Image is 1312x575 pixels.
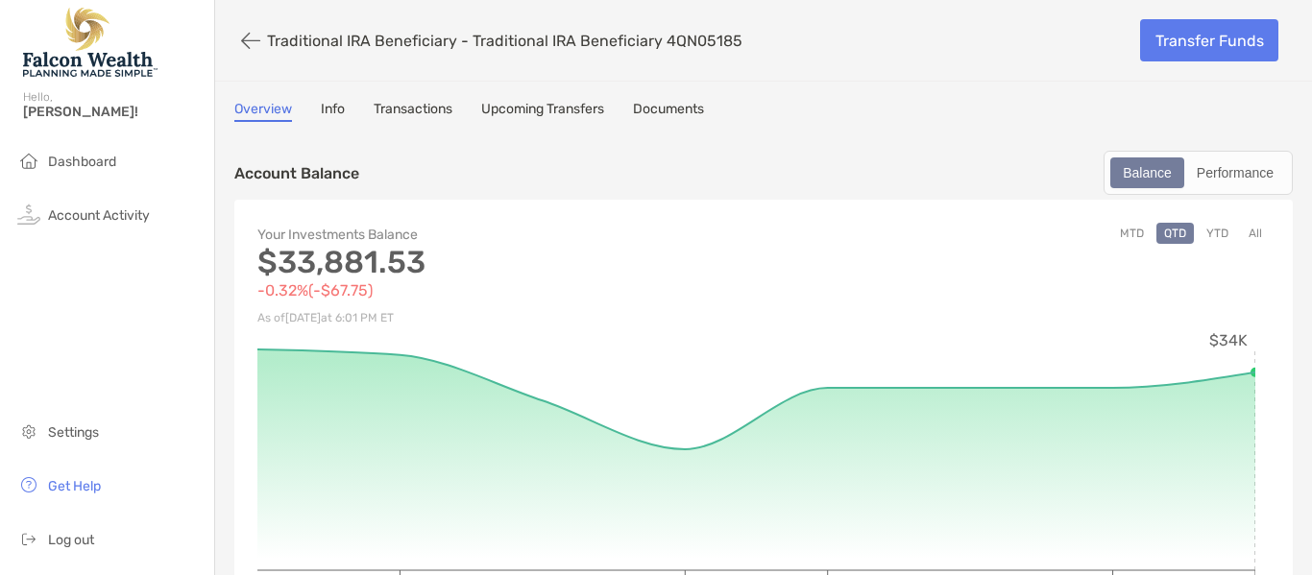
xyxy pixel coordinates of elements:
p: -0.32% ( -$67.75 ) [257,278,764,302]
button: All [1241,223,1270,244]
button: MTD [1112,223,1152,244]
img: get-help icon [17,473,40,496]
span: Account Activity [48,207,150,224]
img: Falcon Wealth Planning Logo [23,8,158,77]
div: Performance [1186,159,1284,186]
p: $33,881.53 [257,251,764,275]
a: Transactions [374,101,452,122]
span: Get Help [48,478,101,494]
span: Settings [48,424,99,441]
a: Upcoming Transfers [481,101,604,122]
img: settings icon [17,419,40,443]
div: segmented control [1104,151,1293,195]
span: [PERSON_NAME]! [23,104,203,120]
tspan: $34K [1209,331,1248,349]
img: activity icon [17,203,40,226]
a: Overview [234,101,292,122]
img: logout icon [17,527,40,550]
button: QTD [1156,223,1194,244]
a: Transfer Funds [1140,19,1278,61]
div: Balance [1112,159,1182,186]
span: Dashboard [48,154,116,170]
img: household icon [17,149,40,172]
a: Info [321,101,345,122]
p: Account Balance [234,161,359,185]
a: Documents [633,101,704,122]
p: Traditional IRA Beneficiary - Traditional IRA Beneficiary 4QN05185 [267,32,742,50]
p: Your Investments Balance [257,223,764,247]
span: Log out [48,532,94,548]
button: YTD [1199,223,1236,244]
p: As of [DATE] at 6:01 PM ET [257,306,764,330]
